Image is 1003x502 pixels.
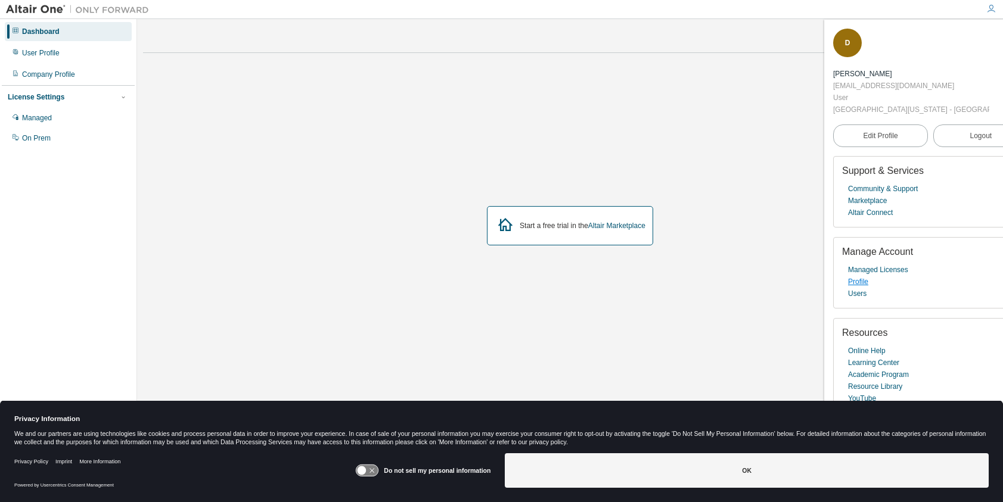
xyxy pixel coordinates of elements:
a: Learning Center [848,357,899,369]
div: Start a free trial in the [520,221,645,230]
div: On Prem [22,133,51,143]
a: Altair Connect [848,207,893,219]
div: User [833,92,989,104]
a: Online Help [848,345,886,357]
div: Dashboard [22,27,60,36]
a: Managed Licenses [848,264,908,276]
span: D [845,39,850,47]
span: Resources [842,328,887,338]
a: Academic Program [848,369,909,381]
a: Altair Marketplace [588,222,645,230]
div: Denny Trudell [833,68,989,80]
div: User Profile [22,48,60,58]
div: Company Profile [22,70,75,79]
div: Managed [22,113,52,123]
div: [EMAIL_ADDRESS][DOMAIN_NAME] [833,80,989,92]
a: Community & Support [848,183,918,195]
div: [GEOGRAPHIC_DATA][US_STATE] - [GEOGRAPHIC_DATA] [833,104,989,116]
img: Altair One [6,4,155,15]
a: Users [848,288,867,300]
a: Resource Library [848,381,902,392]
span: Manage Account [842,247,913,257]
a: Marketplace [848,195,887,207]
a: Edit Profile [833,124,928,147]
div: License Settings [8,92,64,102]
a: YouTube [848,392,876,404]
span: Edit Profile [864,131,898,141]
span: Support & Services [842,166,924,176]
a: Profile [848,276,868,288]
span: Logout [970,130,992,142]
